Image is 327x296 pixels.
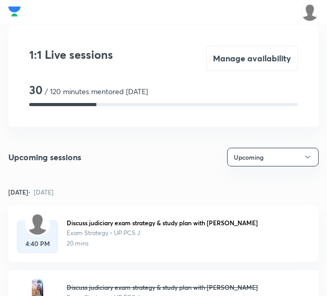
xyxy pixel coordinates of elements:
[8,4,21,22] a: Company Logo
[29,83,43,97] h3: 30
[45,86,148,97] p: / 120 minutes mentored [DATE]
[67,282,302,292] h6: Discuss judiciary exam strategy & study plan with [PERSON_NAME]
[29,46,113,71] h2: 1:1 Live sessions
[67,228,302,238] p: Exam Strategy • UP PCS J
[67,218,302,227] h6: Discuss judiciary exam strategy & study plan with [PERSON_NAME]
[67,239,302,248] p: 20 mins
[234,255,316,285] iframe: Help widget launcher
[8,4,21,19] img: Company Logo
[8,187,54,197] h6: [DATE]
[27,214,48,235] img: default.png
[28,188,54,196] span: • [DATE]
[206,46,298,71] button: Manage availability
[17,239,58,248] h6: 4:40 PM
[301,4,319,21] img: Shefali Garg
[8,153,81,161] h4: Upcoming sessions
[227,148,319,166] button: Upcoming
